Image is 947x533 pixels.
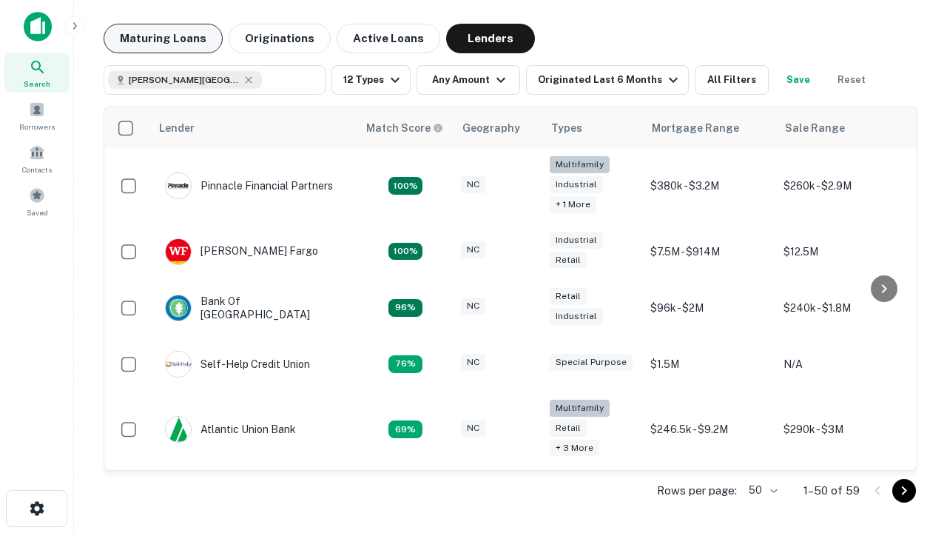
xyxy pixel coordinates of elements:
img: picture [166,295,191,321]
div: Multifamily [550,156,610,173]
img: picture [166,239,191,264]
div: + 3 more [550,440,599,457]
td: $260k - $2.9M [776,149,909,224]
div: 50 [743,480,780,501]
td: $380k - $3.2M [643,149,776,224]
div: Matching Properties: 14, hasApolloMatch: undefined [388,299,422,317]
th: Geography [454,107,542,149]
div: Retail [550,420,587,437]
td: $290k - $3M [776,392,909,467]
td: $96k - $2M [643,280,776,336]
td: N/A [776,336,909,392]
div: Matching Properties: 15, hasApolloMatch: undefined [388,243,422,261]
div: Special Purpose [550,354,633,371]
img: picture [166,352,191,377]
img: capitalize-icon.png [24,12,52,41]
h6: Match Score [366,120,440,136]
img: picture [166,173,191,198]
div: Self-help Credit Union [165,351,310,378]
div: Sale Range [785,119,845,137]
img: picture [166,417,191,442]
button: Save your search to get updates of matches that match your search criteria. [775,65,822,95]
button: 12 Types [331,65,411,95]
th: Mortgage Range [643,107,776,149]
button: Active Loans [337,24,440,53]
a: Contacts [4,138,70,178]
div: NC [461,298,485,315]
div: [PERSON_NAME] Fargo [165,238,318,265]
button: Originations [229,24,331,53]
div: Bank Of [GEOGRAPHIC_DATA] [165,295,343,321]
a: Borrowers [4,95,70,135]
p: Rows per page: [657,482,737,500]
div: Industrial [550,308,603,325]
a: Search [4,53,70,93]
div: Geography [462,119,520,137]
th: Sale Range [776,107,909,149]
div: Matching Properties: 26, hasApolloMatch: undefined [388,177,422,195]
div: Multifamily [550,400,610,417]
span: Contacts [22,164,52,175]
p: 1–50 of 59 [803,482,860,500]
button: Maturing Loans [104,24,223,53]
button: Originated Last 6 Months [526,65,689,95]
td: $1.5M [643,336,776,392]
button: Go to next page [892,479,916,503]
div: Industrial [550,176,603,193]
div: + 1 more [550,196,596,213]
td: $7.5M - $914M [643,224,776,280]
div: Matching Properties: 10, hasApolloMatch: undefined [388,420,422,438]
div: NC [461,354,485,371]
button: Any Amount [417,65,520,95]
th: Lender [150,107,357,149]
th: Types [542,107,643,149]
div: Matching Properties: 11, hasApolloMatch: undefined [388,355,422,373]
div: Capitalize uses an advanced AI algorithm to match your search with the best lender. The match sco... [366,120,443,136]
div: Retail [550,288,587,305]
button: Lenders [446,24,535,53]
div: Mortgage Range [652,119,739,137]
span: Search [24,78,50,90]
th: Capitalize uses an advanced AI algorithm to match your search with the best lender. The match sco... [357,107,454,149]
div: NC [461,241,485,258]
div: NC [461,420,485,437]
iframe: Chat Widget [873,415,947,486]
span: Borrowers [19,121,55,133]
div: Retail [550,252,587,269]
td: $240k - $1.8M [776,280,909,336]
td: $12.5M [776,224,909,280]
span: [PERSON_NAME][GEOGRAPHIC_DATA], [GEOGRAPHIC_DATA] [129,73,240,87]
div: Atlantic Union Bank [165,416,296,443]
div: Originated Last 6 Months [538,71,682,89]
div: Pinnacle Financial Partners [165,172,333,199]
div: Types [551,119,582,137]
td: $246.5k - $9.2M [643,392,776,467]
a: Saved [4,181,70,221]
div: NC [461,176,485,193]
span: Saved [27,207,48,218]
div: Lender [159,119,195,137]
button: Reset [828,65,875,95]
button: All Filters [695,65,769,95]
div: Industrial [550,232,603,249]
